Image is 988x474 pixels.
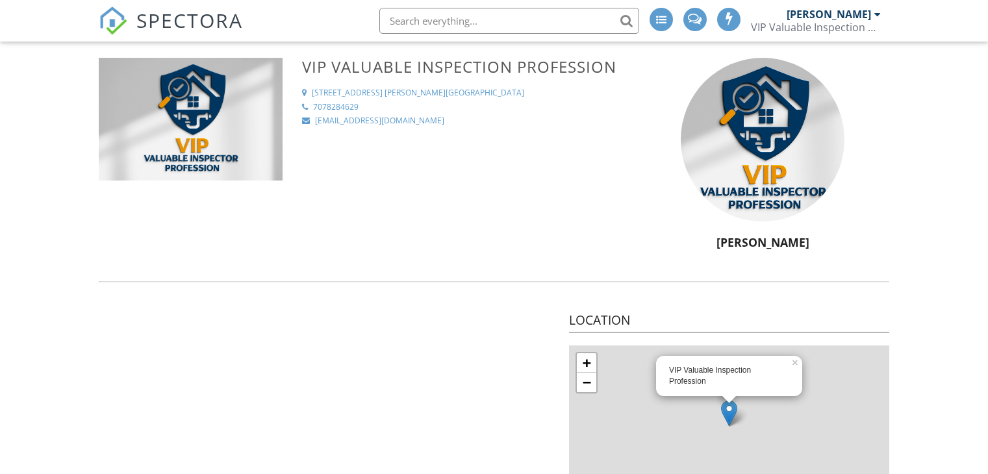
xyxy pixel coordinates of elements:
a: Zoom out [577,373,596,392]
a: × [791,356,802,365]
div: [STREET_ADDRESS] [312,88,383,99]
span: SPECTORA [136,6,243,34]
div: [EMAIL_ADDRESS][DOMAIN_NAME] [315,116,444,127]
div: [PERSON_NAME][GEOGRAPHIC_DATA] [385,88,524,99]
input: Search everything... [379,8,639,34]
div: VIP Valuable Inspection Profession [751,21,881,34]
div: [PERSON_NAME] [787,8,871,21]
a: SPECTORA [99,18,243,45]
a: Zoom in [577,353,596,373]
img: VALUABLE%20INSPECTOR%201.jpg [99,58,283,181]
a: 7078284629 [302,102,620,113]
h5: [PERSON_NAME] [628,236,897,249]
a: [EMAIL_ADDRESS][DOMAIN_NAME] [302,116,620,127]
img: valuable_inspector_1.jpg [681,58,844,221]
h4: Location [569,312,889,332]
div: 7078284629 [313,102,359,113]
img: The Best Home Inspection Software - Spectora [99,6,127,35]
h3: VIP Valuable Inspection Profession [302,58,620,75]
div: VIP Valuable Inspection Profession [669,365,790,387]
a: [STREET_ADDRESS] [PERSON_NAME][GEOGRAPHIC_DATA] [302,88,620,99]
